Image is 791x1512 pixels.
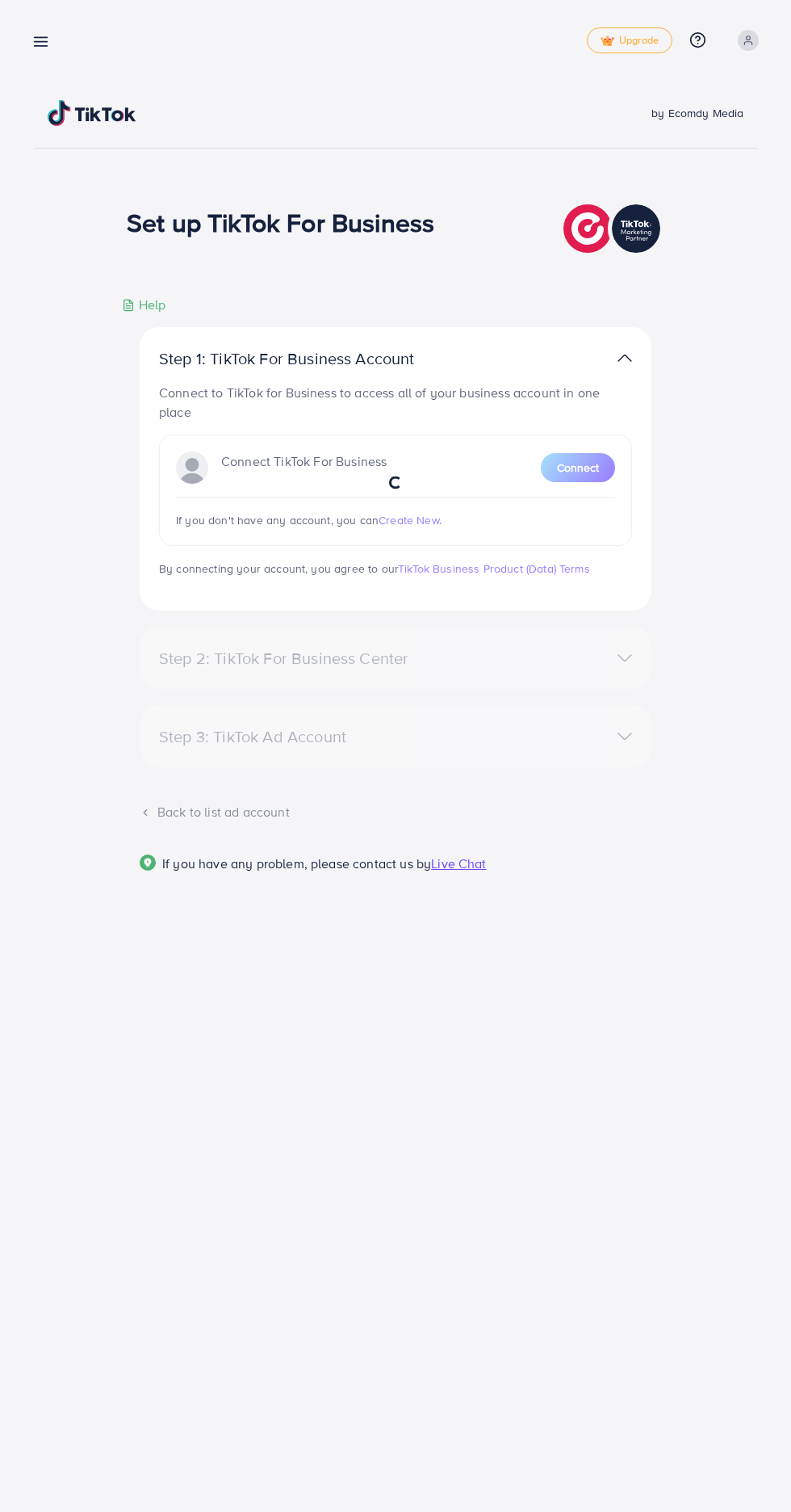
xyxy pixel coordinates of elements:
p: Step 1: TikTok For Business Account [159,349,466,368]
div: Back to list ad account [140,803,651,821]
span: If you have any problem, please contact us by [162,855,431,872]
div: Help [122,296,166,314]
span: by Ecomdy Media [651,105,743,121]
img: tick [601,36,614,47]
img: TikTok [48,100,136,126]
img: TikTok partner [563,200,664,257]
a: tickUpgrade [587,27,672,53]
img: Popup guide [140,855,156,871]
img: TikTok partner [617,346,632,370]
span: Upgrade [601,35,659,47]
span: Live Chat [431,855,486,872]
h1: Set up TikTok For Business [127,207,434,237]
